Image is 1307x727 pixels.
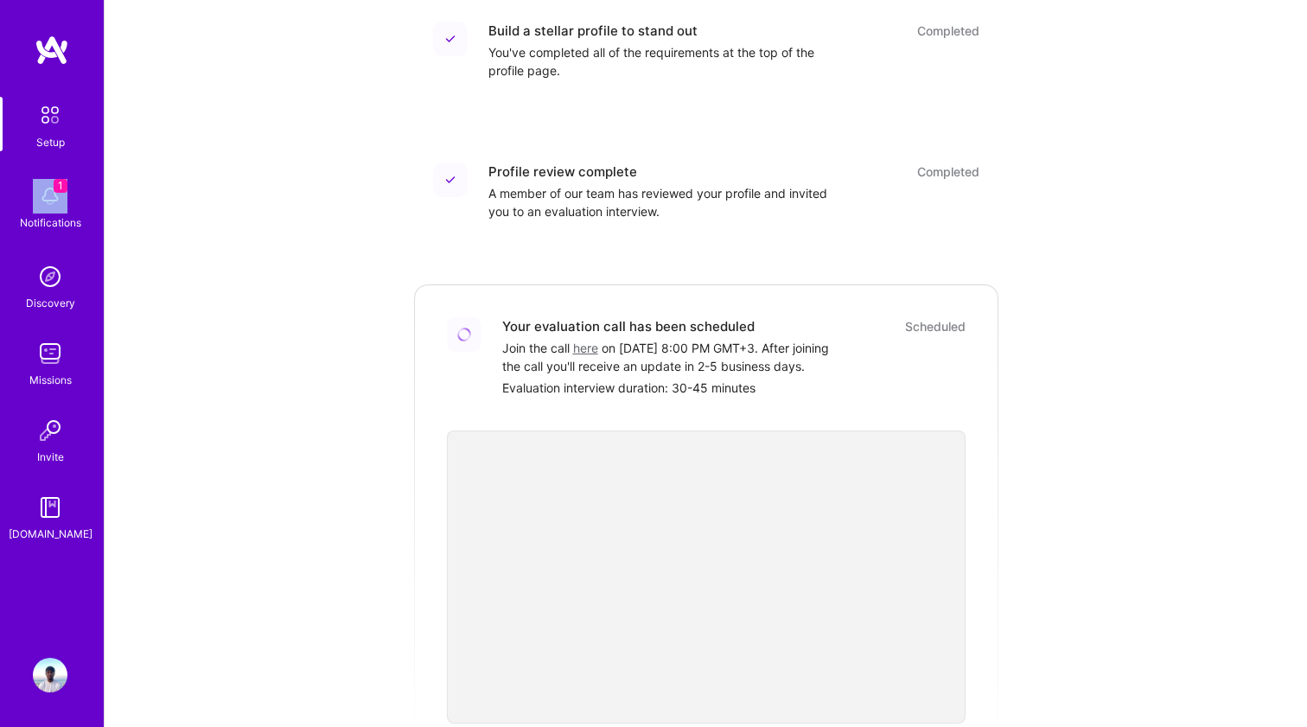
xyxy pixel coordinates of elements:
[502,339,848,375] div: Join the call on [DATE] 8:00 PM GMT+3 . After joining the call you'll receive an update in 2-5 bu...
[36,133,65,151] div: Setup
[488,22,698,40] div: Build a stellar profile to stand out
[573,341,598,355] a: here
[29,658,72,692] a: User Avatar
[502,379,966,397] div: Evaluation interview duration: 30-45 minutes
[29,371,72,389] div: Missions
[456,327,472,343] img: Loading
[905,317,966,335] div: Scheduled
[917,22,979,40] div: Completed
[502,317,755,335] div: Your evaluation call has been scheduled
[37,448,64,466] div: Invite
[33,179,67,214] img: bell
[445,175,456,185] img: Completed
[9,525,92,543] div: [DOMAIN_NAME]
[445,34,456,44] img: Completed
[26,294,75,312] div: Discovery
[33,658,67,692] img: User Avatar
[488,43,834,80] div: You've completed all of the requirements at the top of the profile page.
[54,179,67,193] span: 1
[488,184,834,220] div: A member of our team has reviewed your profile and invited you to an evaluation interview.
[35,35,69,66] img: logo
[32,97,68,133] img: setup
[33,259,67,294] img: discovery
[33,490,67,525] img: guide book
[33,336,67,371] img: teamwork
[20,214,81,232] div: Notifications
[33,413,67,448] img: Invite
[447,430,966,724] iframe: video
[488,163,637,181] div: Profile review complete
[917,163,979,181] div: Completed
